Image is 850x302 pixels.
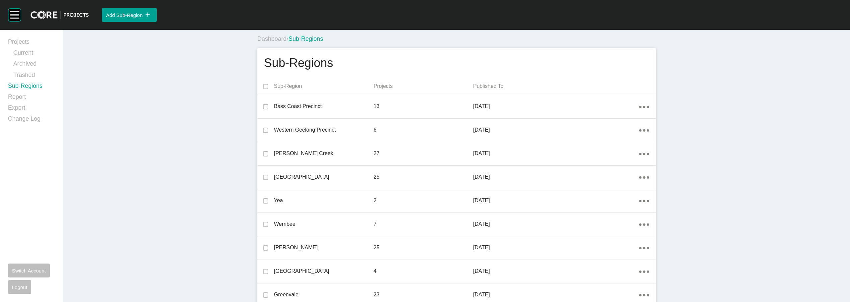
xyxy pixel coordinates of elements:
button: Add Sub-Region [102,8,156,22]
h1: Sub-Regions [264,55,333,71]
p: [DATE] [473,103,639,110]
p: [DATE] [473,173,639,181]
p: 4 [374,268,473,275]
p: Yea [274,197,374,204]
button: Switch Account [8,264,50,277]
a: Archived [13,60,55,71]
p: Published To [473,83,639,90]
p: 6 [374,126,473,134]
a: Report [8,93,55,104]
p: Projects [374,83,473,90]
span: Switch Account [12,268,46,273]
span: › [287,35,289,42]
p: [DATE] [473,244,639,251]
p: [GEOGRAPHIC_DATA] [274,173,374,181]
span: Add Sub-Region [106,12,142,18]
a: Projects [8,38,55,49]
p: [DATE] [473,126,639,134]
p: [PERSON_NAME] Creek [274,150,374,157]
a: Dashboard [257,35,287,42]
p: Bass Coast Precinct [274,103,374,110]
p: [DATE] [473,268,639,275]
a: Change Log [8,115,55,126]
a: Export [8,104,55,115]
p: 27 [374,150,473,157]
a: Current [13,49,55,60]
p: [GEOGRAPHIC_DATA] [274,268,374,275]
p: 25 [374,244,473,251]
p: 7 [374,220,473,228]
button: Logout [8,280,31,294]
p: [PERSON_NAME] [274,244,374,251]
p: 13 [374,103,473,110]
a: Sub-Regions [8,82,55,93]
a: Trashed [13,71,55,82]
p: 25 [374,173,473,181]
p: 23 [374,291,473,298]
span: Sub-Regions [289,35,323,42]
p: [DATE] [473,220,639,228]
p: [DATE] [473,291,639,298]
p: Werribee [274,220,374,228]
p: Western Geelong Precinct [274,126,374,134]
p: 2 [374,197,473,204]
p: [DATE] [473,150,639,157]
p: Sub-Region [274,83,374,90]
p: Greenvale [274,291,374,298]
img: core-logo-dark.3138cae2.png [31,11,89,19]
p: [DATE] [473,197,639,204]
span: Logout [12,284,27,290]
